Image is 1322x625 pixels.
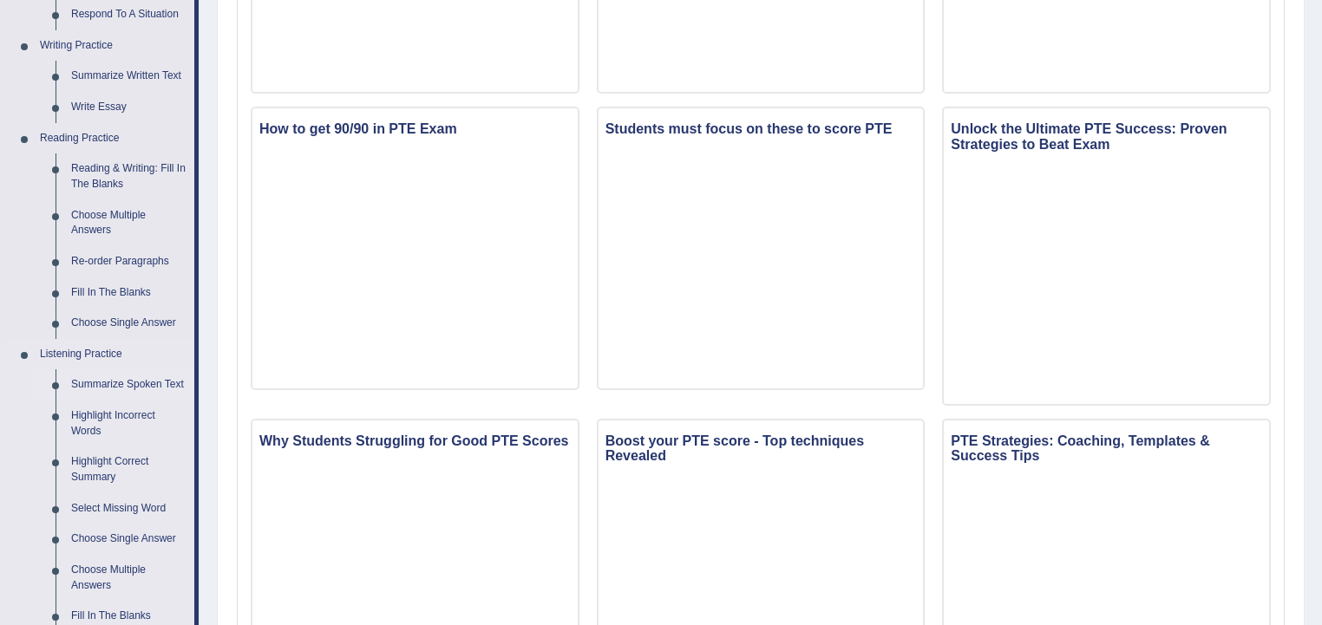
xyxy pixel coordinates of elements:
h3: How to get 90/90 in PTE Exam [252,117,578,141]
h3: Why Students Struggling for Good PTE Scores [252,429,578,453]
a: Reading & Writing: Fill In The Blanks [63,153,194,199]
a: Re-order Paragraphs [63,246,194,277]
a: Writing Practice [32,30,194,62]
a: Choose Multiple Answers [63,200,194,246]
a: Fill In The Blanks [63,277,194,309]
h3: PTE Strategies: Coaching, Templates & Success Tips [944,429,1269,468]
h3: Unlock the Ultimate PTE Success: Proven Strategies to Beat Exam [944,117,1269,156]
a: Summarize Written Text [63,61,194,92]
a: Reading Practice [32,123,194,154]
a: Listening Practice [32,339,194,370]
a: Choose Multiple Answers [63,555,194,601]
a: Choose Single Answer [63,308,194,339]
h3: Students must focus on these to score PTE [599,117,924,141]
h3: Boost your PTE score - Top techniques Revealed [599,429,924,468]
a: Highlight Incorrect Words [63,400,194,446]
a: Select Missing Word [63,493,194,524]
a: Highlight Correct Summary [63,446,194,492]
a: Choose Single Answer [63,524,194,555]
a: Summarize Spoken Text [63,369,194,400]
a: Write Essay [63,92,194,123]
